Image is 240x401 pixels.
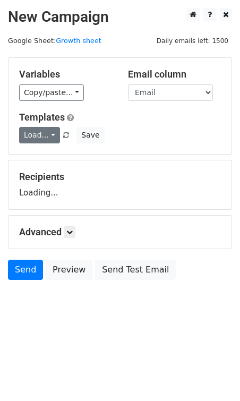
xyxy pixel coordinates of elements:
[8,8,232,26] h2: New Campaign
[56,37,101,45] a: Growth sheet
[187,350,240,401] iframe: Chat Widget
[76,127,104,143] button: Save
[19,112,65,123] a: Templates
[8,260,43,280] a: Send
[95,260,176,280] a: Send Test Email
[19,127,60,143] a: Load...
[19,226,221,238] h5: Advanced
[19,171,221,199] div: Loading...
[19,69,112,80] h5: Variables
[153,35,232,47] span: Daily emails left: 1500
[128,69,221,80] h5: Email column
[8,37,101,45] small: Google Sheet:
[19,171,221,183] h5: Recipients
[19,84,84,101] a: Copy/paste...
[153,37,232,45] a: Daily emails left: 1500
[46,260,92,280] a: Preview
